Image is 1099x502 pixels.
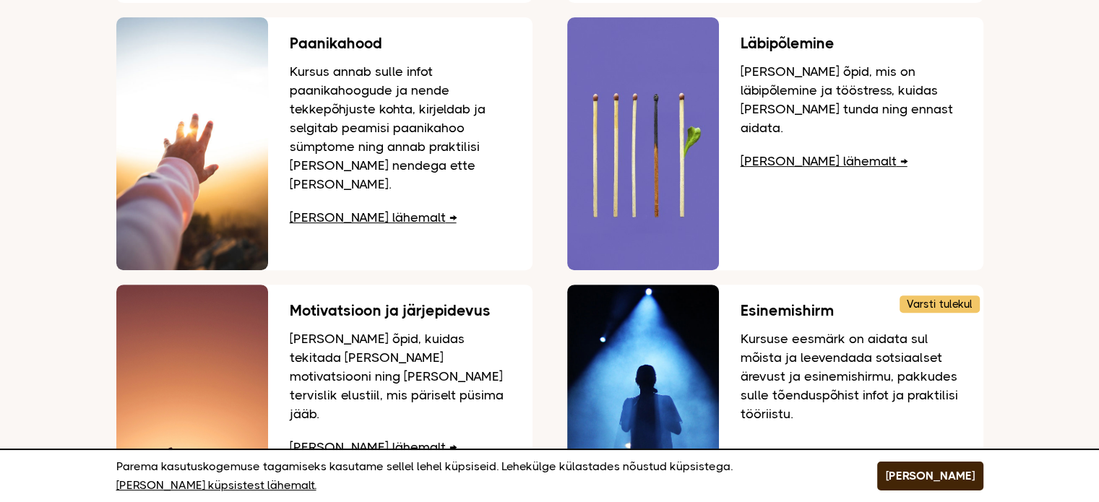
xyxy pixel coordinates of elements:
[741,154,908,168] a: [PERSON_NAME] lähemalt
[741,303,962,319] h3: Esinemishirm
[567,17,719,270] img: Viis tikku, üks põlenud
[290,62,511,194] p: Kursus annab sulle infot paanikahoogude ja nende tekkepõhjuste kohta, kirjeldab ja selgitab peami...
[116,17,268,270] img: Käsi suunatud loojuva päikse suunas
[290,329,511,423] p: [PERSON_NAME] õpid, kuidas tekitada [PERSON_NAME] motivatsiooni ning [PERSON_NAME] tervislik elus...
[116,476,316,495] a: [PERSON_NAME] küpsistest lähemalt.
[741,329,962,423] p: Kursuse eesmärk on aidata sul mõista ja leevendada sotsiaalset ärevust ja esinemishirmu, pakkudes...
[741,35,962,51] h3: Läbipõlemine
[877,462,983,490] button: [PERSON_NAME]
[290,303,511,319] h3: Motivatsioon ja järjepidevus
[741,62,962,137] p: [PERSON_NAME] õpid, mis on läbipõlemine ja tööstress, kuidas [PERSON_NAME] tunda ning ennast aidata.
[116,457,841,495] p: Parema kasutuskogemuse tagamiseks kasutame sellel lehel küpsiseid. Lehekülge külastades nõustud k...
[290,440,457,454] a: [PERSON_NAME] lähemalt
[290,210,457,225] a: [PERSON_NAME] lähemalt
[290,35,511,51] h3: Paanikahood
